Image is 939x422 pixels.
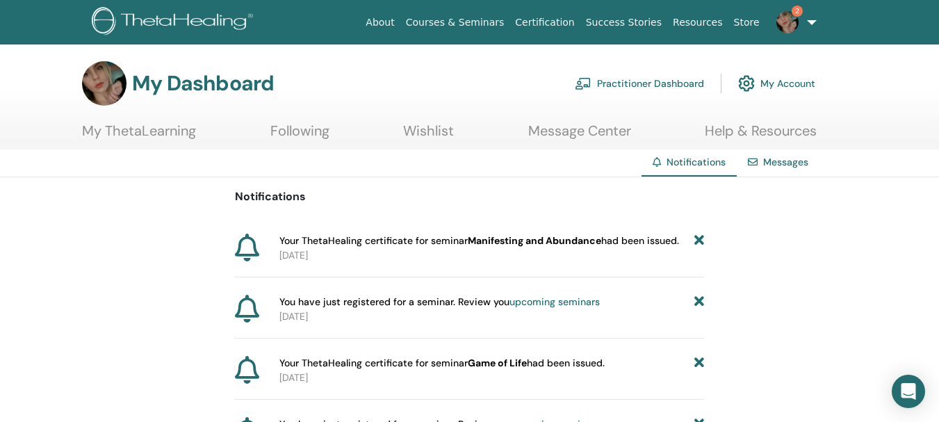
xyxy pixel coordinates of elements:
[270,122,329,149] a: Following
[279,295,600,309] span: You have just registered for a seminar. Review you
[403,122,454,149] a: Wishlist
[667,156,726,168] span: Notifications
[738,72,755,95] img: cog.svg
[279,248,704,263] p: [DATE]
[667,10,728,35] a: Resources
[792,6,803,17] span: 2
[279,356,605,371] span: Your ThetaHealing certificate for seminar had been issued.
[575,68,704,99] a: Practitioner Dashboard
[82,122,196,149] a: My ThetaLearning
[82,61,126,106] img: default.jpg
[763,156,808,168] a: Messages
[575,77,591,90] img: chalkboard-teacher.svg
[528,122,631,149] a: Message Center
[509,295,600,308] a: upcoming seminars
[776,11,799,33] img: default.jpg
[468,357,527,369] b: Game of Life
[509,10,580,35] a: Certification
[580,10,667,35] a: Success Stories
[279,309,704,324] p: [DATE]
[738,68,815,99] a: My Account
[468,234,601,247] b: Manifesting and Abundance
[92,7,258,38] img: logo.png
[892,375,925,408] div: Open Intercom Messenger
[728,10,765,35] a: Store
[132,71,274,96] h3: My Dashboard
[279,234,679,248] span: Your ThetaHealing certificate for seminar had been issued.
[279,371,704,385] p: [DATE]
[235,188,705,205] p: Notifications
[400,10,510,35] a: Courses & Seminars
[360,10,400,35] a: About
[705,122,817,149] a: Help & Resources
